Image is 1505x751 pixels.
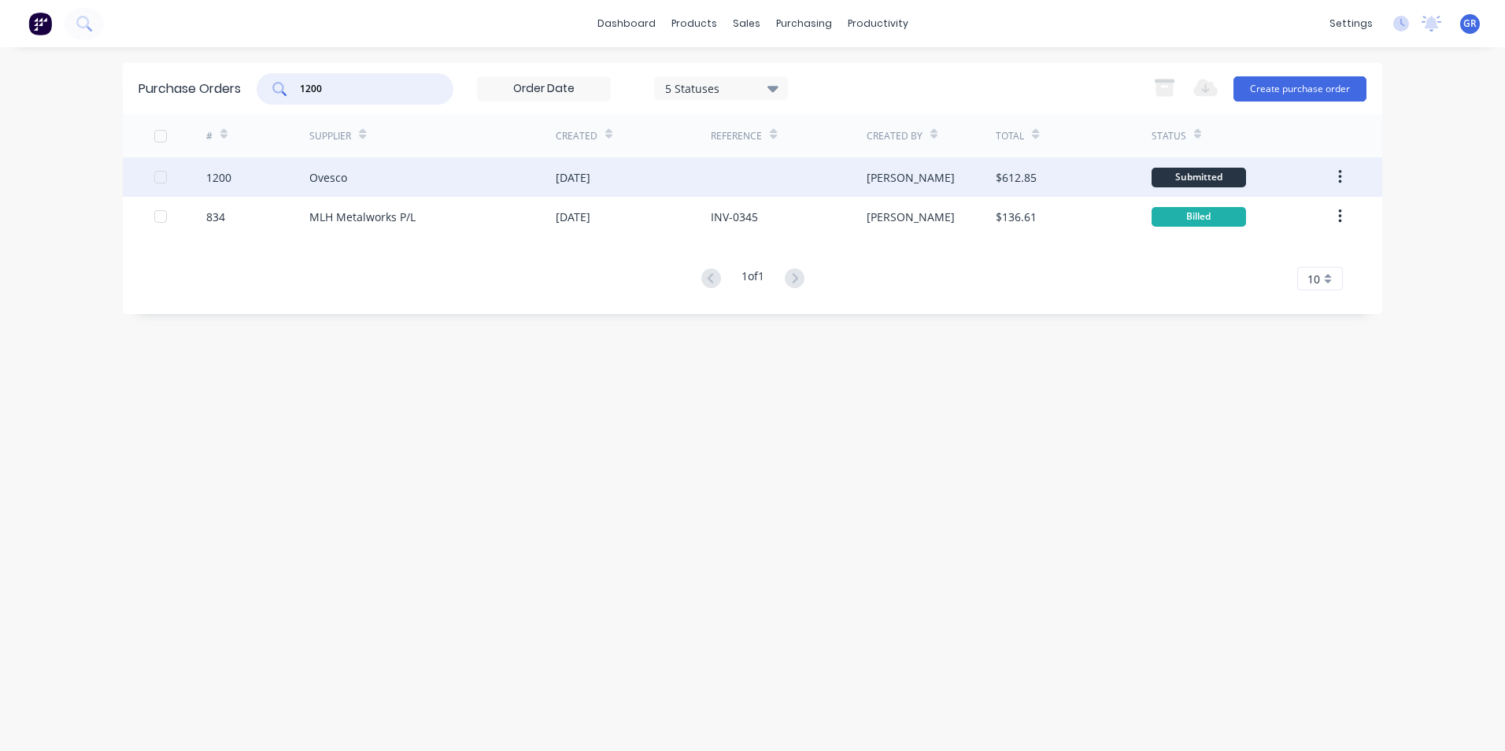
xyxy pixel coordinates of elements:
[1152,129,1186,143] div: Status
[556,129,597,143] div: Created
[206,129,213,143] div: #
[768,12,840,35] div: purchasing
[556,169,590,186] div: [DATE]
[1307,271,1320,287] span: 10
[206,169,231,186] div: 1200
[840,12,916,35] div: productivity
[1233,76,1366,102] button: Create purchase order
[867,169,955,186] div: [PERSON_NAME]
[309,169,347,186] div: Ovesco
[206,209,225,225] div: 834
[590,12,664,35] a: dashboard
[664,12,725,35] div: products
[996,169,1037,186] div: $612.85
[711,129,762,143] div: Reference
[1463,17,1477,31] span: GR
[139,80,241,98] div: Purchase Orders
[478,77,610,101] input: Order Date
[741,268,764,290] div: 1 of 1
[867,209,955,225] div: [PERSON_NAME]
[556,209,590,225] div: [DATE]
[1322,12,1381,35] div: settings
[867,129,923,143] div: Created By
[298,81,429,97] input: Search purchase orders...
[309,129,351,143] div: Supplier
[1152,207,1246,227] div: Billed
[725,12,768,35] div: sales
[996,209,1037,225] div: $136.61
[309,209,416,225] div: MLH Metalworks P/L
[665,80,778,96] div: 5 Statuses
[1152,168,1246,187] div: Submitted
[711,209,758,225] div: INV-0345
[996,129,1024,143] div: Total
[28,12,52,35] img: Factory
